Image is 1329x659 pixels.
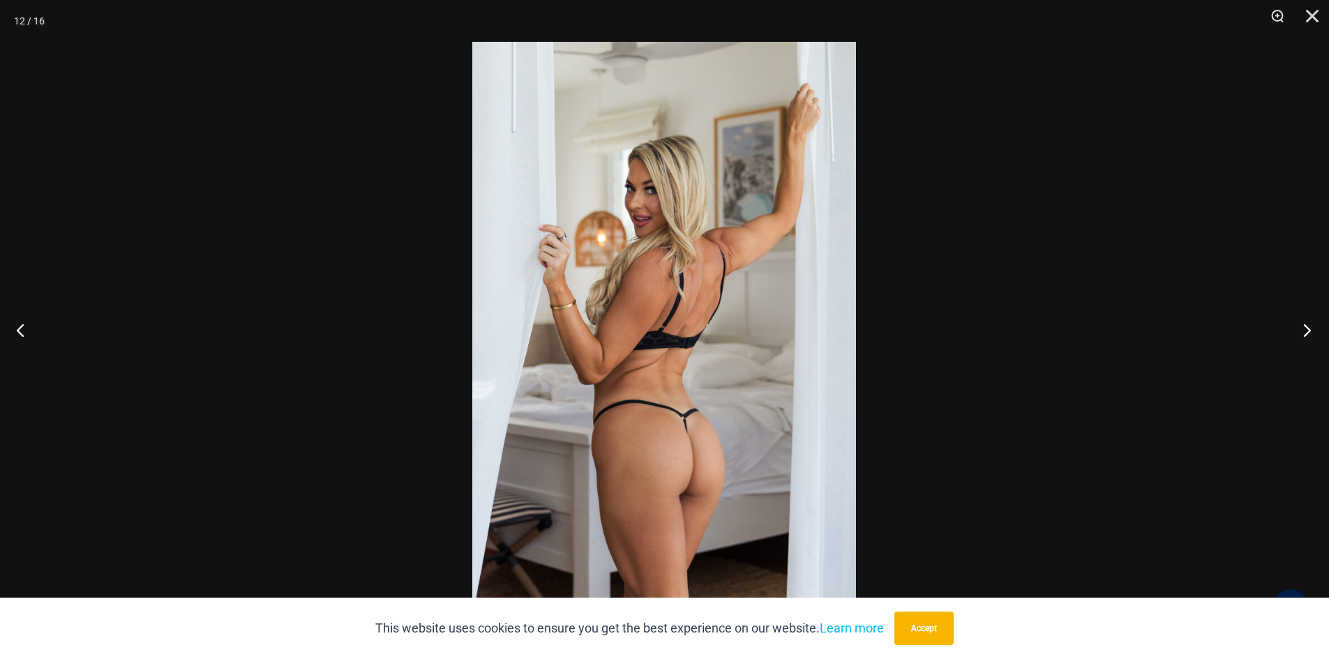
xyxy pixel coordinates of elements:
[14,10,45,31] div: 12 / 16
[1277,295,1329,365] button: Next
[894,612,954,645] button: Accept
[375,618,884,639] p: This website uses cookies to ensure you get the best experience on our website.
[820,621,884,635] a: Learn more
[472,42,856,617] img: Nights Fall Silver Leopard 1036 Bra 6516 Micro 02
